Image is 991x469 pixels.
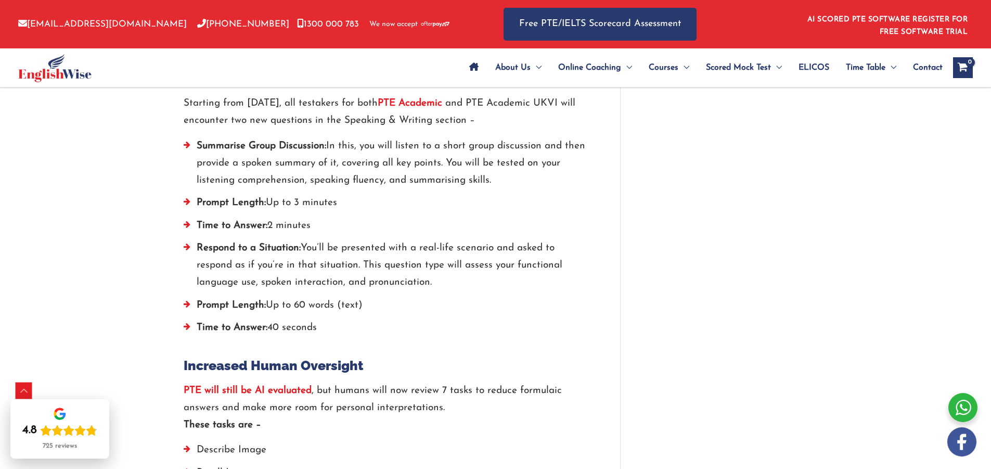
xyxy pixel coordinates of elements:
[184,297,589,319] li: Up to 60 words (text)
[197,300,266,310] strong: Prompt Length:
[184,239,589,297] li: You’ll be presented with a real-life scenario and asked to respond as if you’re in that situation...
[649,49,678,86] span: Courses
[184,382,589,434] p: , but humans will now review 7 tasks to reduce formulaic answers and make more room for personal ...
[706,49,771,86] span: Scored Mock Test
[184,319,589,341] li: 40 seconds
[197,243,301,253] strong: Respond to a Situation:
[22,423,97,438] div: Rating: 4.8 out of 5
[297,20,359,29] a: 1300 000 783
[558,49,621,86] span: Online Coaching
[184,95,589,130] p: Starting from [DATE], all testakers for both and PTE Academic UKVI will encounter two new questio...
[369,19,418,30] span: We now accept
[799,49,829,86] span: ELICOS
[678,49,689,86] span: Menu Toggle
[18,20,187,29] a: [EMAIL_ADDRESS][DOMAIN_NAME]
[22,423,37,438] div: 4.8
[771,49,782,86] span: Menu Toggle
[184,441,589,464] li: Describe Image
[43,442,77,450] div: 725 reviews
[378,98,445,108] a: PTE Academic
[487,49,550,86] a: About UsMenu Toggle
[885,49,896,86] span: Menu Toggle
[197,141,326,151] strong: Summarise Group Discussion:
[184,386,312,396] a: PTE will still be AI evaluated
[838,49,905,86] a: Time TableMenu Toggle
[197,323,267,333] strong: Time to Answer:
[197,198,266,208] strong: Prompt Length:
[495,49,531,86] span: About Us
[531,49,542,86] span: Menu Toggle
[184,357,589,374] h2: Increased Human Oversight
[801,7,973,41] aside: Header Widget 1
[621,49,632,86] span: Menu Toggle
[184,194,589,217] li: Up to 3 minutes
[947,427,976,457] img: white-facebook.png
[807,16,968,36] a: AI SCORED PTE SOFTWARE REGISTER FOR FREE SOFTWARE TRIAL
[18,54,92,82] img: cropped-ew-logo
[953,57,973,78] a: View Shopping Cart, empty
[197,221,267,231] strong: Time to Answer:
[504,8,697,41] a: Free PTE/IELTS Scorecard Assessment
[550,49,640,86] a: Online CoachingMenu Toggle
[184,137,589,195] li: In this, you will listen to a short group discussion and then provide a spoken summary of it, cov...
[905,49,943,86] a: Contact
[197,20,289,29] a: [PHONE_NUMBER]
[790,49,838,86] a: ELICOS
[378,98,442,108] strong: PTE Academic
[184,217,589,239] li: 2 minutes
[640,49,698,86] a: CoursesMenu Toggle
[421,21,449,27] img: Afterpay-Logo
[698,49,790,86] a: Scored Mock TestMenu Toggle
[913,49,943,86] span: Contact
[461,49,943,86] nav: Site Navigation: Main Menu
[184,420,261,430] strong: These tasks are –
[846,49,885,86] span: Time Table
